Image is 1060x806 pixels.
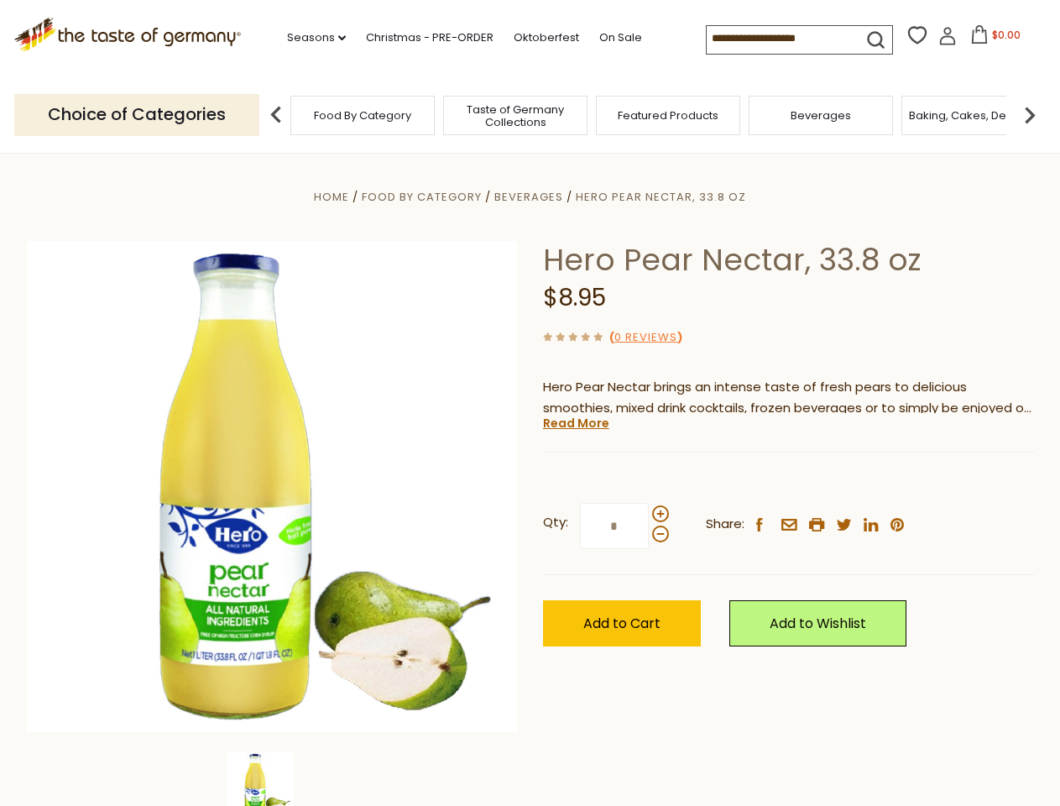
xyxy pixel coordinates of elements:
[706,514,744,535] span: Share:
[580,503,649,549] input: Qty:
[287,29,346,47] a: Seasons
[543,377,1034,419] p: Hero Pear Nectar brings an intense taste of fresh pears to delicious smoothies, mixed drink cockt...
[543,241,1034,279] h1: Hero Pear Nectar, 33.8 oz
[1013,98,1047,132] img: next arrow
[576,189,746,205] a: Hero Pear Nectar, 33.8 oz
[14,94,259,135] p: Choice of Categories
[618,109,718,122] a: Featured Products
[448,103,582,128] a: Taste of Germany Collections
[543,512,568,533] strong: Qty:
[609,329,682,345] span: ( )
[791,109,851,122] a: Beverages
[543,415,609,432] a: Read More
[729,600,906,646] a: Add to Wishlist
[314,189,349,205] a: Home
[909,109,1039,122] a: Baking, Cakes, Desserts
[614,329,677,347] a: 0 Reviews
[583,614,661,633] span: Add to Cart
[366,29,493,47] a: Christmas - PRE-ORDER
[960,25,1031,50] button: $0.00
[362,189,482,205] a: Food By Category
[514,29,579,47] a: Oktoberfest
[314,109,411,122] a: Food By Category
[599,29,642,47] a: On Sale
[27,241,518,732] img: Hero Pear Nectar, 33.8 oz
[543,600,701,646] button: Add to Cart
[543,281,606,314] span: $8.95
[259,98,293,132] img: previous arrow
[494,189,563,205] a: Beverages
[992,28,1021,42] span: $0.00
